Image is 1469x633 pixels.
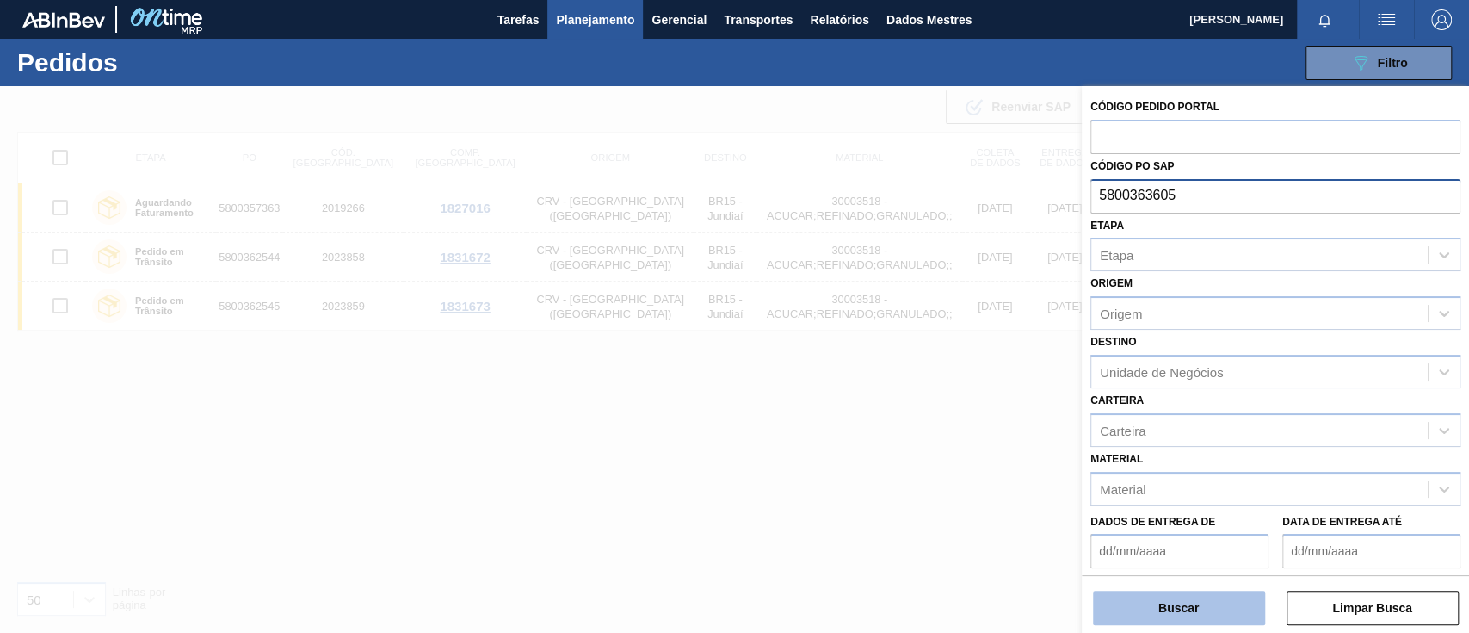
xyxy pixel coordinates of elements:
[1189,13,1283,26] font: [PERSON_NAME]
[1305,46,1452,80] button: Filtro
[1090,516,1215,528] font: Dados de Entrega de
[556,13,634,27] font: Planejamento
[22,12,105,28] img: TNhmsLtSVTkK8tSr43FrP2fwEKptu5GPRR3wAAAABJRU5ErkJggg==
[1100,481,1145,496] font: Material
[1100,248,1133,263] font: Etapa
[1282,516,1402,528] font: Data de Entrega até
[1100,364,1223,379] font: Unidade de Negócios
[1090,394,1144,406] font: Carteira
[1090,277,1133,289] font: Origem
[17,48,118,77] font: Pedidos
[1090,220,1124,232] font: Etapa
[651,13,707,27] font: Gerencial
[1090,160,1174,172] font: Código PO SAP
[1100,423,1145,438] font: Carteira
[1090,101,1219,113] font: Código Pedido Portal
[810,13,868,27] font: Relatórios
[1090,336,1136,348] font: Destino
[1090,534,1268,568] input: dd/mm/aaaa
[1090,453,1143,465] font: Material
[1100,307,1142,321] font: Origem
[1282,534,1460,568] input: dd/mm/aaaa
[1431,9,1452,30] img: Sair
[1297,8,1352,32] button: Notificações
[1376,9,1397,30] img: ações do usuário
[886,13,972,27] font: Dados Mestres
[497,13,540,27] font: Tarefas
[1378,56,1408,70] font: Filtro
[724,13,793,27] font: Transportes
